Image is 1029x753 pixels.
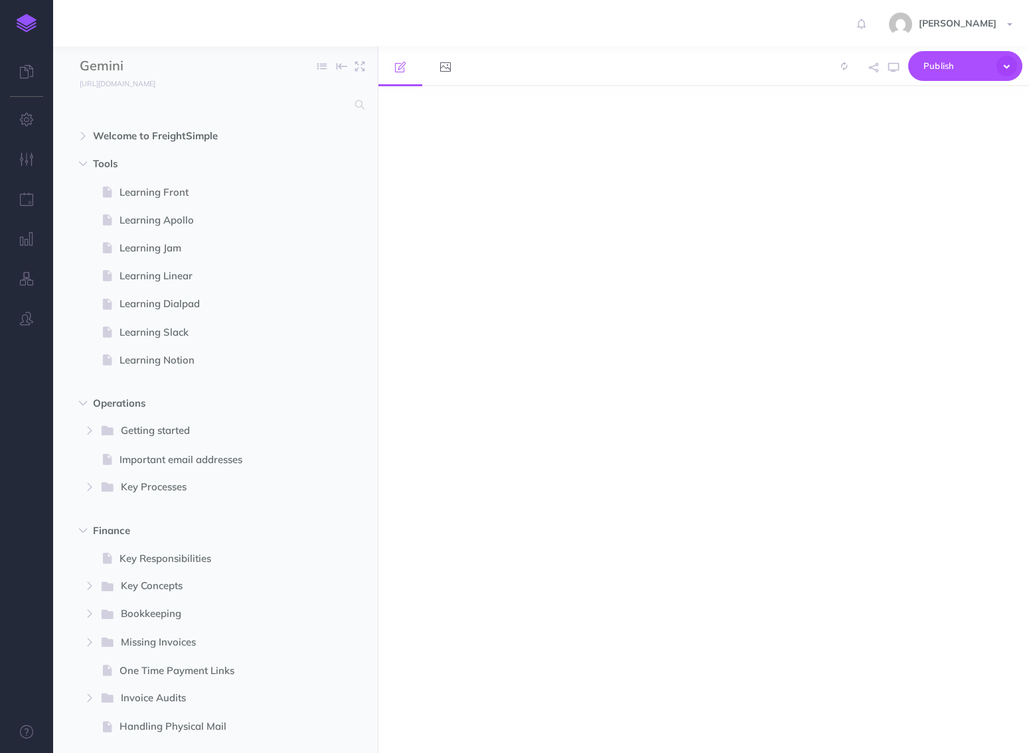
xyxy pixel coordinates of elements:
span: Invoice Audits [121,690,278,707]
a: [URL][DOMAIN_NAME] [53,76,169,90]
small: [URL][DOMAIN_NAME] [80,79,155,88]
span: Key Processes [121,479,278,496]
span: Key Responsibilities [119,551,298,567]
span: Learning Notion [119,352,298,368]
span: Tools [93,156,281,172]
span: Learning Front [119,184,298,200]
span: Learning Slack [119,324,298,340]
span: [PERSON_NAME] [912,17,1003,29]
span: Important email addresses [119,452,298,468]
img: logo-mark.svg [17,14,37,33]
button: Publish [908,51,1022,81]
span: Finance [93,523,281,539]
span: Handling Physical Mail [119,719,298,734]
span: Learning Jam [119,240,298,256]
span: Missing Invoices [121,634,278,651]
span: Learning Apollo [119,212,298,228]
span: Operations [93,395,281,411]
span: Getting started [121,423,278,440]
span: Publish [923,56,990,76]
span: Key Concepts [121,578,278,595]
span: Learning Linear [119,268,298,284]
span: One Time Payment Links [119,663,298,679]
span: Bookkeeping [121,606,278,623]
img: b1b60b1f09e01447de828c9d38f33e49.jpg [889,13,912,36]
input: Search [80,93,347,117]
span: Learning Dialpad [119,296,298,312]
span: Welcome to FreightSimple [93,128,281,144]
input: Documentation Name [80,56,236,76]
